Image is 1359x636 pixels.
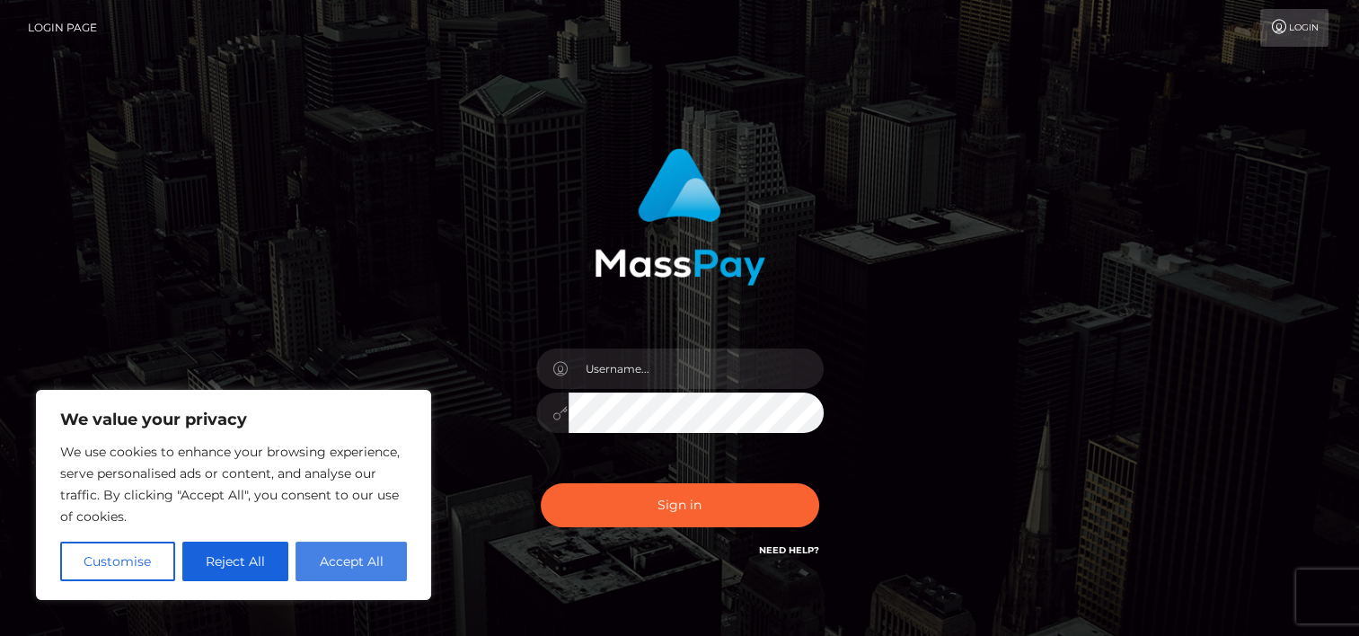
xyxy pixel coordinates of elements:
p: We use cookies to enhance your browsing experience, serve personalised ads or content, and analys... [60,441,407,527]
a: Login Page [28,9,97,47]
button: Sign in [541,483,819,527]
button: Reject All [182,542,289,581]
p: We value your privacy [60,409,407,430]
a: Need Help? [759,544,819,556]
input: Username... [569,349,824,389]
button: Customise [60,542,175,581]
div: We value your privacy [36,390,431,600]
img: MassPay Login [595,148,765,286]
a: Login [1260,9,1328,47]
button: Accept All [296,542,407,581]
